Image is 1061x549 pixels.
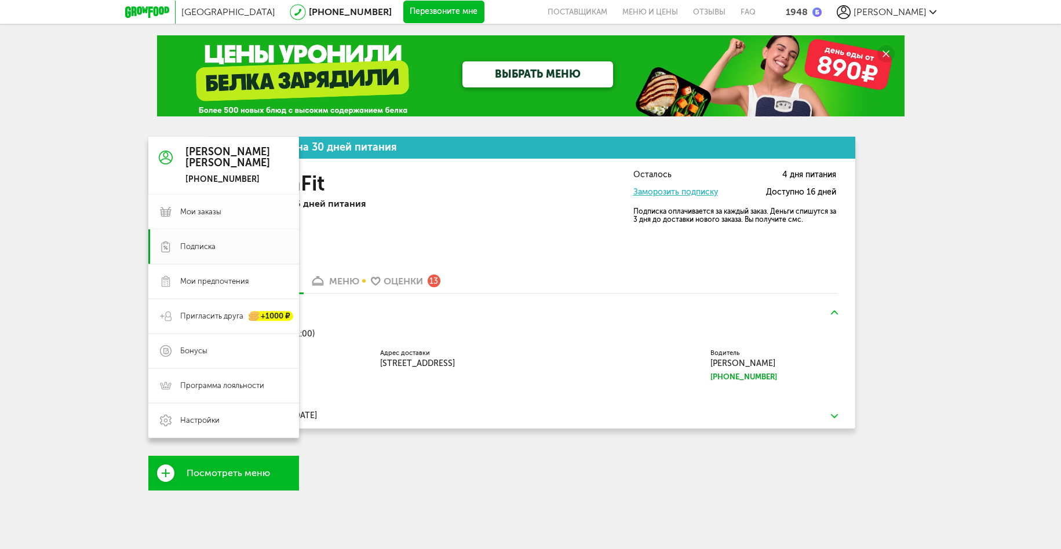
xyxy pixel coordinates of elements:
a: меню [304,274,365,293]
a: Заморозить подписку [633,187,718,197]
button: Перезвоните мне [403,1,484,24]
a: Мои предпочтения [148,264,299,299]
span: Доступно 16 дней [766,188,836,197]
span: [PERSON_NAME] [854,6,927,17]
a: Программа лояльности [148,368,299,403]
span: Посмотреть меню [187,468,270,478]
a: Бонусы [148,334,299,368]
a: Мои заказы [148,195,299,229]
div: 13 [428,274,440,287]
a: [PHONE_NUMBER] [710,371,838,383]
p: Подписка оплачивается за каждый заказ. Деньги спишутся за 3 дня до доставки нового заказа. Вы пол... [633,207,836,224]
a: Подписка [148,229,299,264]
a: Оценки 13 [365,274,446,293]
span: [STREET_ADDRESS] [380,358,455,368]
div: Подписка на 30 дней питания [243,142,397,153]
a: Посмотреть меню [148,456,299,491]
div: Оценки [384,276,423,287]
span: 4 дня питания [782,171,836,180]
h3: mFit [282,171,325,196]
span: [GEOGRAPHIC_DATA] [181,6,275,17]
span: Мои заказы [180,207,221,217]
label: Адрес доставки [380,350,537,356]
a: Пригласить друга +1000 ₽ [148,299,299,334]
div: меню [329,276,359,287]
span: Настройки [180,415,220,426]
div: [PERSON_NAME] [PERSON_NAME] [185,147,270,170]
span: Бонусы [180,346,207,356]
div: 1948 [786,6,808,17]
img: arrow-up-green.5eb5f82.svg [831,310,838,314]
div: +1000 ₽ [249,312,293,321]
span: Мои предпочтения [180,276,249,287]
a: Настройки [148,403,299,438]
div: [DATE] [292,411,317,420]
label: Водитель [710,350,838,356]
span: Подписка [180,241,216,252]
span: Осталось [633,171,672,180]
img: arrow-down-green.fb8ae4f.svg [831,414,838,418]
p: на 6 дней питания [282,198,450,209]
span: [PERSON_NAME] [710,358,775,368]
a: ВЫБРАТЬ МЕНЮ [462,61,613,87]
img: bonus_b.cdccf46.png [812,8,822,17]
span: Программа лояльности [180,380,264,391]
span: Пригласить друга [180,311,243,321]
a: [PHONE_NUMBER] [309,6,392,17]
div: [PHONE_NUMBER] [185,174,270,185]
div: Вечером (19:00 - 21:00) [224,330,838,339]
